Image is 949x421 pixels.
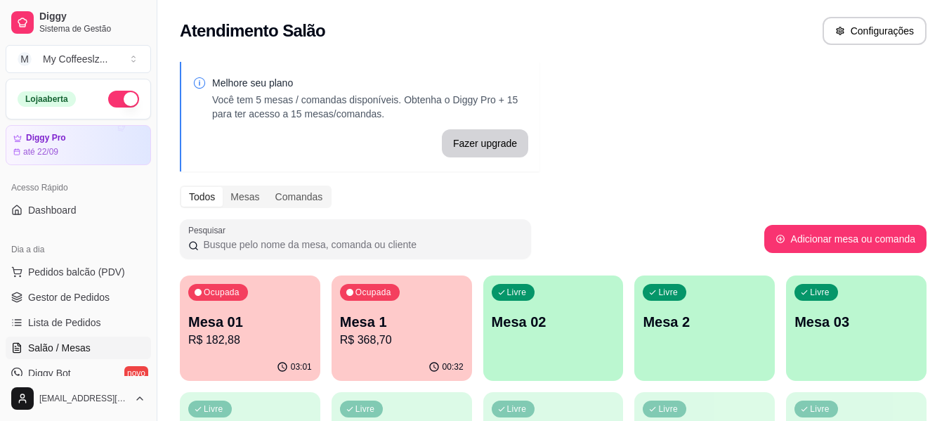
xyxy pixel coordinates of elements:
button: [EMAIL_ADDRESS][DOMAIN_NAME] [6,382,151,415]
h2: Atendimento Salão [180,20,325,42]
p: 00:32 [443,361,464,373]
button: Alterar Status [108,91,139,108]
div: My Coffeeslz ... [43,52,107,66]
a: Diggy Botnovo [6,362,151,384]
p: Livre [810,287,830,298]
span: Sistema de Gestão [39,23,145,34]
p: Mesa 2 [643,312,766,332]
p: Livre [507,287,527,298]
p: Mesa 01 [188,312,312,332]
article: até 22/09 [23,146,58,157]
a: DiggySistema de Gestão [6,6,151,39]
button: LivreMesa 03 [786,276,927,381]
p: Livre [507,403,527,415]
label: Pesquisar [188,224,230,236]
a: Salão / Mesas [6,337,151,359]
p: Livre [204,403,223,415]
p: Livre [658,403,678,415]
button: OcupadaMesa 01R$ 182,8803:01 [180,276,320,381]
span: Pedidos balcão (PDV) [28,265,125,279]
span: Lista de Pedidos [28,316,101,330]
span: Salão / Mesas [28,341,91,355]
button: Select a team [6,45,151,73]
span: Dashboard [28,203,77,217]
p: Mesa 03 [794,312,918,332]
button: Fazer upgrade [442,129,528,157]
p: Livre [658,287,678,298]
p: 03:01 [291,361,312,373]
p: Mesa 02 [492,312,615,332]
p: Melhore seu plano [212,76,528,90]
span: M [18,52,32,66]
button: OcupadaMesa 1R$ 368,7000:32 [332,276,472,381]
button: Pedidos balcão (PDV) [6,261,151,283]
a: Diggy Proaté 22/09 [6,125,151,165]
p: Você tem 5 mesas / comandas disponíveis. Obtenha o Diggy Pro + 15 para ter acesso a 15 mesas/coma... [212,93,528,121]
button: LivreMesa 02 [483,276,624,381]
button: LivreMesa 2 [634,276,775,381]
div: Todos [181,187,223,207]
span: Diggy Bot [28,366,71,380]
button: Configurações [823,17,927,45]
div: Loja aberta [18,91,76,107]
span: Gestor de Pedidos [28,290,110,304]
article: Diggy Pro [26,133,66,143]
p: Livre [810,403,830,415]
p: Ocupada [355,287,391,298]
p: R$ 368,70 [340,332,464,349]
div: Acesso Rápido [6,176,151,199]
span: Diggy [39,11,145,23]
div: Mesas [223,187,267,207]
p: Livre [355,403,375,415]
input: Pesquisar [199,238,523,252]
p: Mesa 1 [340,312,464,332]
p: R$ 182,88 [188,332,312,349]
div: Dia a dia [6,238,151,261]
a: Gestor de Pedidos [6,286,151,309]
button: Adicionar mesa ou comanda [764,225,927,253]
span: [EMAIL_ADDRESS][DOMAIN_NAME] [39,393,129,404]
a: Dashboard [6,199,151,221]
div: Comandas [268,187,331,207]
p: Ocupada [204,287,240,298]
a: Lista de Pedidos [6,311,151,334]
